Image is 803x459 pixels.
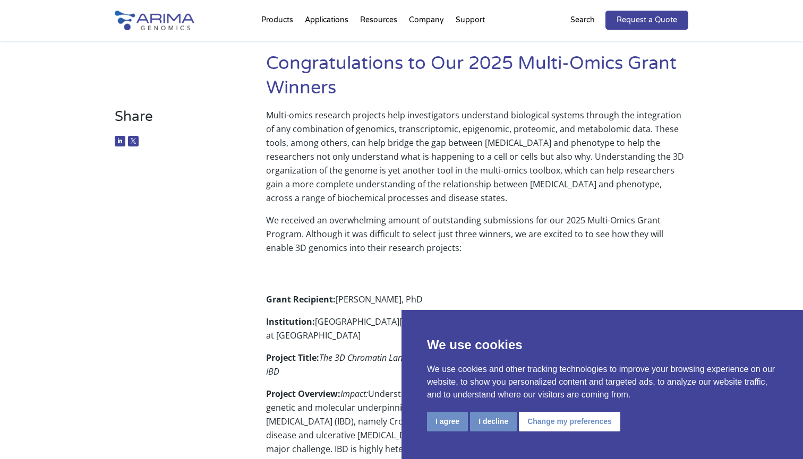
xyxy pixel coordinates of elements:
[266,316,315,327] strong: Institution:
[266,51,688,108] h1: Congratulations to Our 2025 Multi-Omics Grant Winners
[470,412,517,431] button: I decline
[570,13,595,27] p: Search
[266,388,340,400] strong: Project Overview:
[115,108,234,133] h3: Share
[266,352,319,363] strong: Project Title:
[519,412,620,431] button: Change my preferences
[427,335,778,354] p: We use cookies
[605,11,688,30] a: Request a Quote
[266,315,688,351] p: [GEOGRAPHIC_DATA][US_STATE] at [GEOGRAPHIC_DATA]
[266,213,688,263] p: We received an overwhelming amount of outstanding submissions for our 2025 Multi-Omics Grant Prog...
[115,11,194,30] img: Arima-Genomics-logo
[340,388,368,400] em: Impact:
[427,363,778,401] p: We use cookies and other tracking technologies to improve your browsing experience on our website...
[266,292,688,315] p: [PERSON_NAME], PhD
[427,412,468,431] button: I agree
[266,293,336,305] strong: Grant Recipient:
[266,108,688,213] p: Multi-omics research projects help investigators understand biological systems through the integr...
[266,352,438,377] em: The 3D Chromatin Landscape in IBD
